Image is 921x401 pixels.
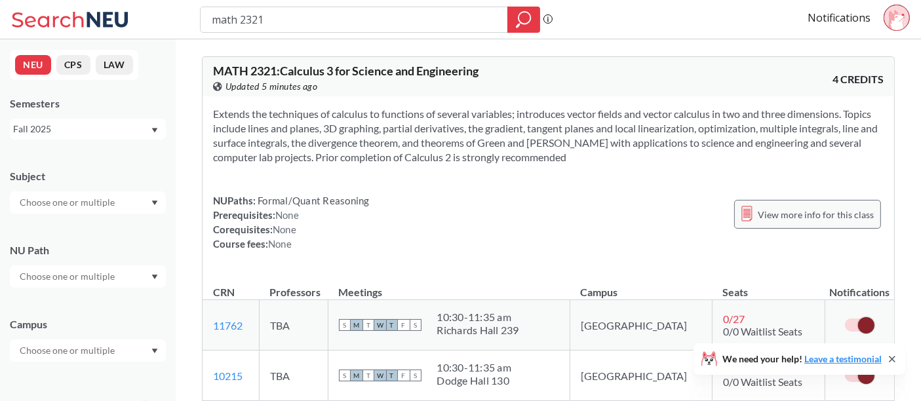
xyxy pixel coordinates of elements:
span: 4 CREDITS [833,72,884,86]
input: Choose one or multiple [13,343,123,358]
a: Leave a testimonial [804,353,882,364]
svg: Dropdown arrow [151,275,158,280]
div: Subject [10,169,166,183]
div: 10:30 - 11:35 am [437,311,519,324]
span: T [363,319,374,331]
svg: magnifying glass [516,10,532,29]
span: Formal/Quant Reasoning [256,195,370,206]
span: 0/0 Waitlist Seats [723,375,802,388]
span: T [386,370,398,381]
span: W [374,370,386,381]
span: 0 / 27 [723,313,745,325]
span: F [398,370,410,381]
th: Notifications [825,272,893,300]
span: None [273,223,296,235]
span: S [339,370,351,381]
div: Fall 2025Dropdown arrow [10,119,166,140]
button: NEU [15,55,51,75]
div: Campus [10,317,166,332]
svg: Dropdown arrow [151,128,158,133]
a: 10215 [213,370,243,382]
span: View more info for this class [758,206,874,223]
button: CPS [56,55,90,75]
input: Choose one or multiple [13,269,123,284]
span: M [351,319,363,331]
span: T [363,370,374,381]
span: M [351,370,363,381]
button: LAW [96,55,133,75]
svg: Dropdown arrow [151,200,158,206]
a: 11762 [213,319,243,332]
th: Seats [712,272,825,300]
span: MATH 2321 : Calculus 3 for Science and Engineering [213,64,479,78]
div: Dodge Hall 130 [437,374,512,387]
div: Dropdown arrow [10,191,166,214]
th: Professors [259,272,328,300]
div: Semesters [10,96,166,111]
span: S [410,319,421,331]
div: NU Path [10,243,166,258]
span: We need your help! [722,354,882,364]
span: W [374,319,386,331]
svg: Dropdown arrow [151,349,158,354]
td: TBA [259,351,328,401]
th: Meetings [328,272,570,300]
input: Class, professor, course number, "phrase" [210,9,498,31]
td: [GEOGRAPHIC_DATA] [570,300,712,351]
span: S [410,370,421,381]
div: Fall 2025 [13,122,150,136]
td: TBA [259,300,328,351]
section: Extends the techniques of calculus to functions of several variables; introduces vector fields an... [213,107,884,164]
span: F [398,319,410,331]
div: magnifying glass [507,7,540,33]
span: 0/0 Waitlist Seats [723,325,802,337]
div: Richards Hall 239 [437,324,519,337]
div: Dropdown arrow [10,339,166,362]
div: CRN [213,285,235,299]
th: Campus [570,272,712,300]
span: S [339,319,351,331]
span: T [386,319,398,331]
div: Dropdown arrow [10,265,166,288]
td: [GEOGRAPHIC_DATA] [570,351,712,401]
span: Updated 5 minutes ago [225,79,318,94]
span: None [268,238,292,250]
div: 10:30 - 11:35 am [437,361,512,374]
div: NUPaths: Prerequisites: Corequisites: Course fees: [213,193,370,251]
a: Notifications [808,10,871,25]
span: None [275,209,299,221]
input: Choose one or multiple [13,195,123,210]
